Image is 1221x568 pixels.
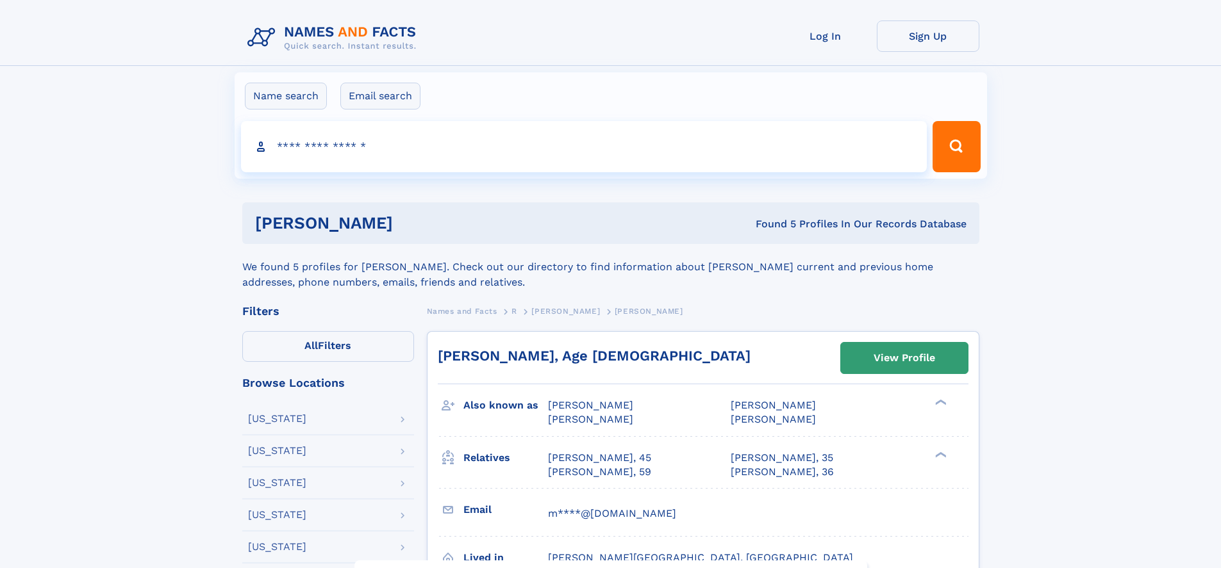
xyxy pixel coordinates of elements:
[463,447,548,469] h3: Relatives
[242,305,414,317] div: Filters
[731,465,834,479] a: [PERSON_NAME], 36
[548,413,633,425] span: [PERSON_NAME]
[531,303,600,319] a: [PERSON_NAME]
[304,339,318,352] span: All
[242,20,427,55] img: Logo Names and Facts
[463,499,548,521] h3: Email
[731,413,816,425] span: [PERSON_NAME]
[241,121,927,172] input: search input
[731,399,816,411] span: [PERSON_NAME]
[248,414,306,424] div: [US_STATE]
[933,121,980,172] button: Search Button
[932,398,947,407] div: ❯
[255,215,574,231] h1: [PERSON_NAME]
[248,478,306,488] div: [US_STATE]
[841,343,968,373] a: View Profile
[874,343,935,373] div: View Profile
[248,542,306,552] div: [US_STATE]
[427,303,497,319] a: Names and Facts
[731,451,833,465] a: [PERSON_NAME], 35
[548,551,853,564] span: [PERSON_NAME][GEOGRAPHIC_DATA], [GEOGRAPHIC_DATA]
[548,465,651,479] a: [PERSON_NAME], 59
[242,244,979,290] div: We found 5 profiles for [PERSON_NAME]. Check out our directory to find information about [PERSON_...
[774,20,877,52] a: Log In
[531,307,600,316] span: [PERSON_NAME]
[248,446,306,456] div: [US_STATE]
[877,20,979,52] a: Sign Up
[242,377,414,389] div: Browse Locations
[615,307,683,316] span: [PERSON_NAME]
[574,217,967,231] div: Found 5 Profiles In Our Records Database
[511,307,517,316] span: R
[463,394,548,416] h3: Also known as
[245,83,327,110] label: Name search
[511,303,517,319] a: R
[932,450,947,458] div: ❯
[340,83,420,110] label: Email search
[242,331,414,362] label: Filters
[438,348,751,364] a: [PERSON_NAME], Age [DEMOGRAPHIC_DATA]
[548,451,651,465] a: [PERSON_NAME], 45
[248,510,306,520] div: [US_STATE]
[548,399,633,411] span: [PERSON_NAME]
